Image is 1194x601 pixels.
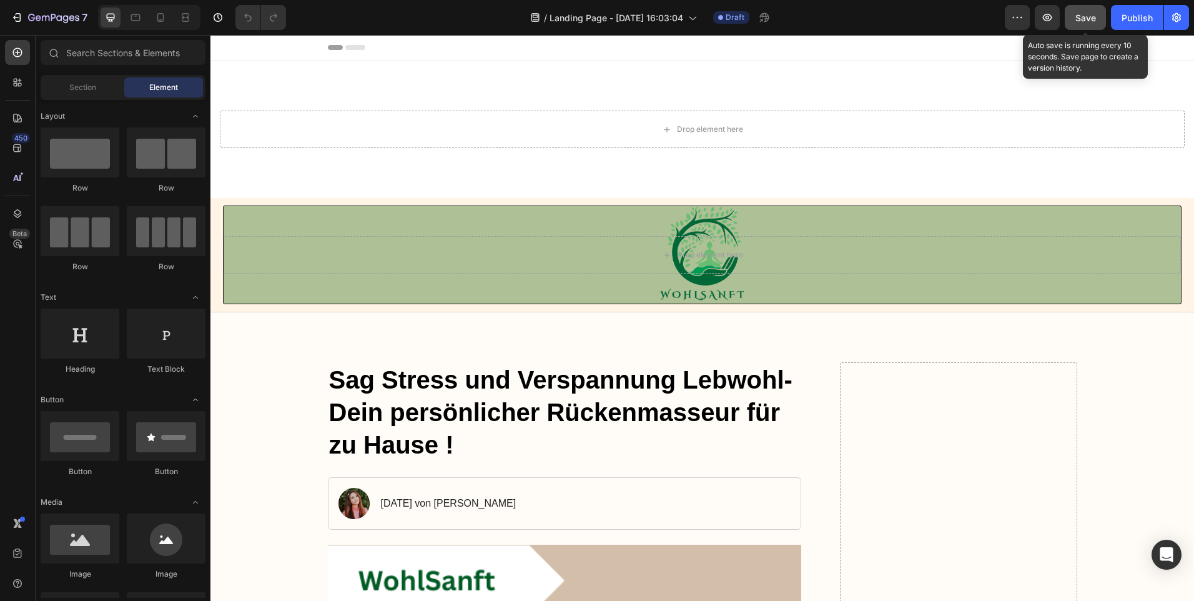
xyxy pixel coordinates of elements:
[41,292,56,303] span: Text
[41,569,119,580] div: Image
[41,182,119,194] div: Row
[170,462,306,475] p: [DATE] von [PERSON_NAME]
[128,453,159,484] img: gempages_581788137345254156-12592042-21b8-49cc-a72f-ae247111eb49.webp
[185,390,205,410] span: Toggle open
[544,11,547,24] span: /
[12,133,30,143] div: 450
[466,89,533,99] div: Drop element here
[41,364,119,375] div: Heading
[1111,5,1163,30] button: Publish
[1152,540,1182,570] div: Open Intercom Messenger
[726,12,744,23] span: Draft
[127,364,205,375] div: Text Block
[41,466,119,477] div: Button
[127,466,205,477] div: Button
[185,106,205,126] span: Toggle open
[466,215,533,225] div: Drop element here
[235,5,286,30] div: Undo/Redo
[127,261,205,272] div: Row
[127,569,205,580] div: Image
[5,5,93,30] button: 7
[210,35,1194,601] iframe: Design area
[550,11,683,24] span: Landing Page - [DATE] 16:03:04
[9,229,30,239] div: Beta
[117,327,591,427] h1: Sag Stress und Verspannung Lebwohl-Dein persönlicher Rückenmasseur für zu Hause !
[1122,11,1153,24] div: Publish
[41,40,205,65] input: Search Sections & Elements
[149,82,178,93] span: Element
[127,182,205,194] div: Row
[41,111,65,122] span: Layout
[185,287,205,307] span: Toggle open
[1075,12,1096,23] span: Save
[69,82,96,93] span: Section
[41,497,62,508] span: Media
[185,492,205,512] span: Toggle open
[41,394,64,405] span: Button
[1065,5,1106,30] button: Save
[82,10,87,25] p: 7
[41,261,119,272] div: Row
